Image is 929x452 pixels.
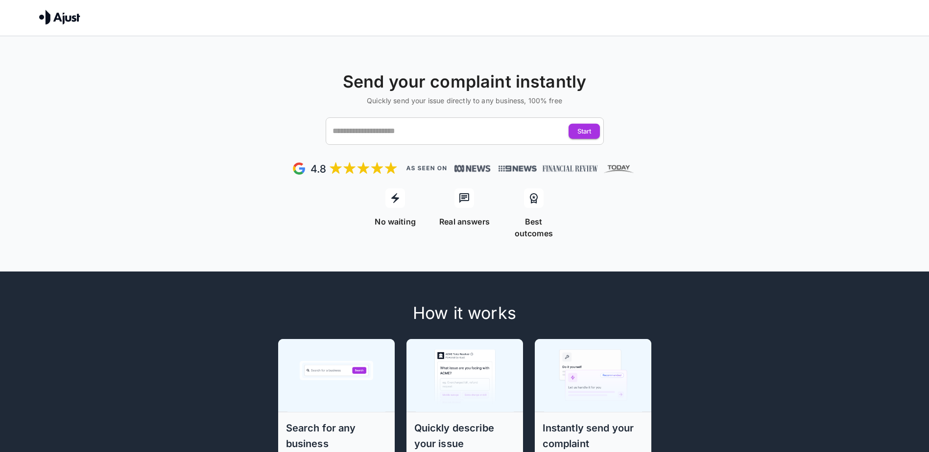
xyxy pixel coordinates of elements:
[292,160,398,177] img: Google Review - 5 stars
[39,10,80,24] img: Ajust
[214,303,715,323] h4: How it works
[416,339,514,412] img: Step 2
[375,216,416,227] p: No waiting
[569,124,600,139] button: Start
[454,164,491,174] img: News, Financial Review, Today
[495,162,638,175] img: News, Financial Review, Today
[543,420,643,452] h6: Instantly send your complaint
[414,420,515,452] h6: Quickly describe your issue
[406,166,447,171] img: As seen on
[544,339,642,412] img: Step 3
[286,420,387,452] h6: Search for any business
[4,96,925,106] h6: Quickly send your issue directly to any business, 100% free
[287,339,385,412] img: Step 1
[4,71,925,92] h4: Send your complaint instantly
[439,216,490,227] p: Real answers
[505,216,562,239] p: Best outcomes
